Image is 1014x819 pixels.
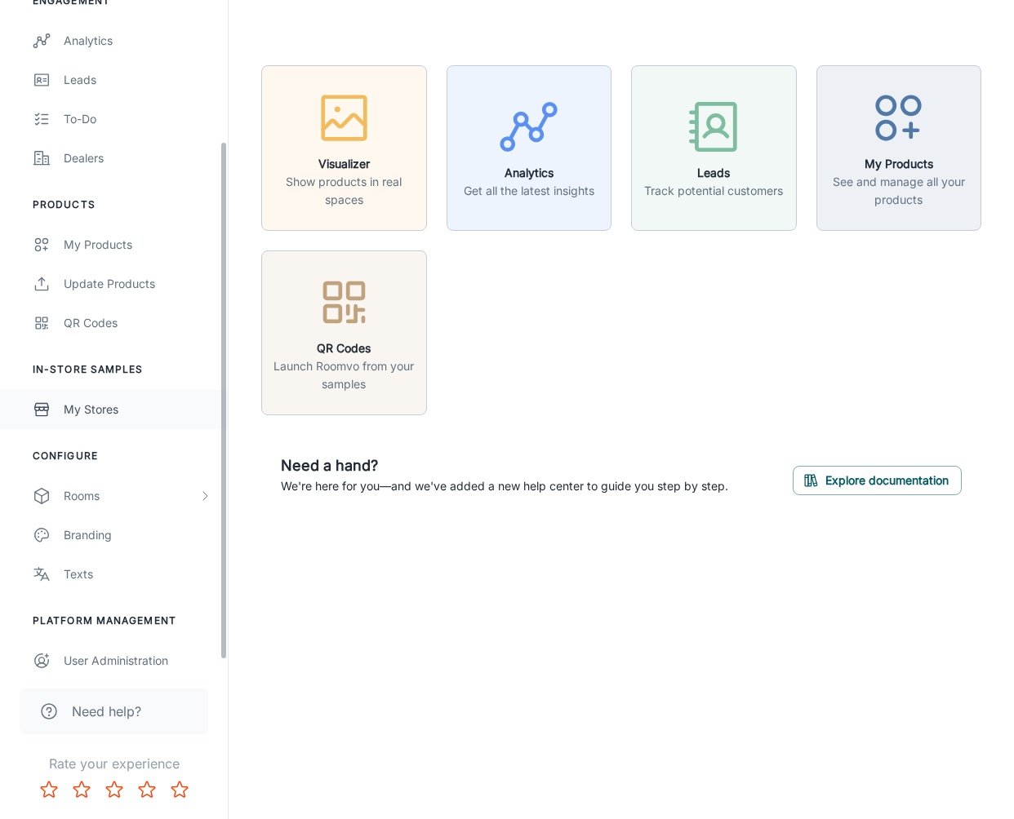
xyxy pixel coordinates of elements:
button: AnalyticsGet all the latest insights [447,65,612,231]
h6: Leads [644,164,783,182]
a: Explore documentation [793,471,962,487]
p: Show products in real spaces [272,173,416,209]
div: My Products [64,236,211,254]
div: Dealers [64,149,211,167]
p: Track potential customers [644,182,783,200]
button: Explore documentation [793,466,962,495]
div: To-do [64,110,211,128]
a: LeadsTrack potential customers [631,139,797,155]
p: Get all the latest insights [464,182,594,200]
div: Rooms [64,487,198,505]
p: Launch Roomvo from your samples [272,357,416,393]
button: VisualizerShow products in real spaces [261,65,427,231]
a: QR CodesLaunch Roomvo from your samples [261,323,427,339]
div: Analytics [64,32,211,50]
a: AnalyticsGet all the latest insights [447,139,612,155]
div: Leads [64,71,211,89]
h6: Need a hand? [281,454,728,477]
p: See and manage all your products [827,173,972,209]
div: My Stores [64,401,211,418]
h6: Analytics [464,164,594,182]
button: QR CodesLaunch Roomvo from your samples [261,250,427,416]
h6: Visualizer [272,155,416,173]
button: LeadsTrack potential customers [631,65,797,231]
h6: QR Codes [272,339,416,357]
div: QR Codes [64,314,211,332]
div: Branding [64,526,211,544]
a: My ProductsSee and manage all your products [816,139,982,155]
div: Update Products [64,275,211,293]
h6: My Products [827,155,972,173]
button: My ProductsSee and manage all your products [816,65,982,231]
div: Texts [64,565,211,583]
p: We're here for you—and we've added a new help center to guide you step by step. [281,477,728,495]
